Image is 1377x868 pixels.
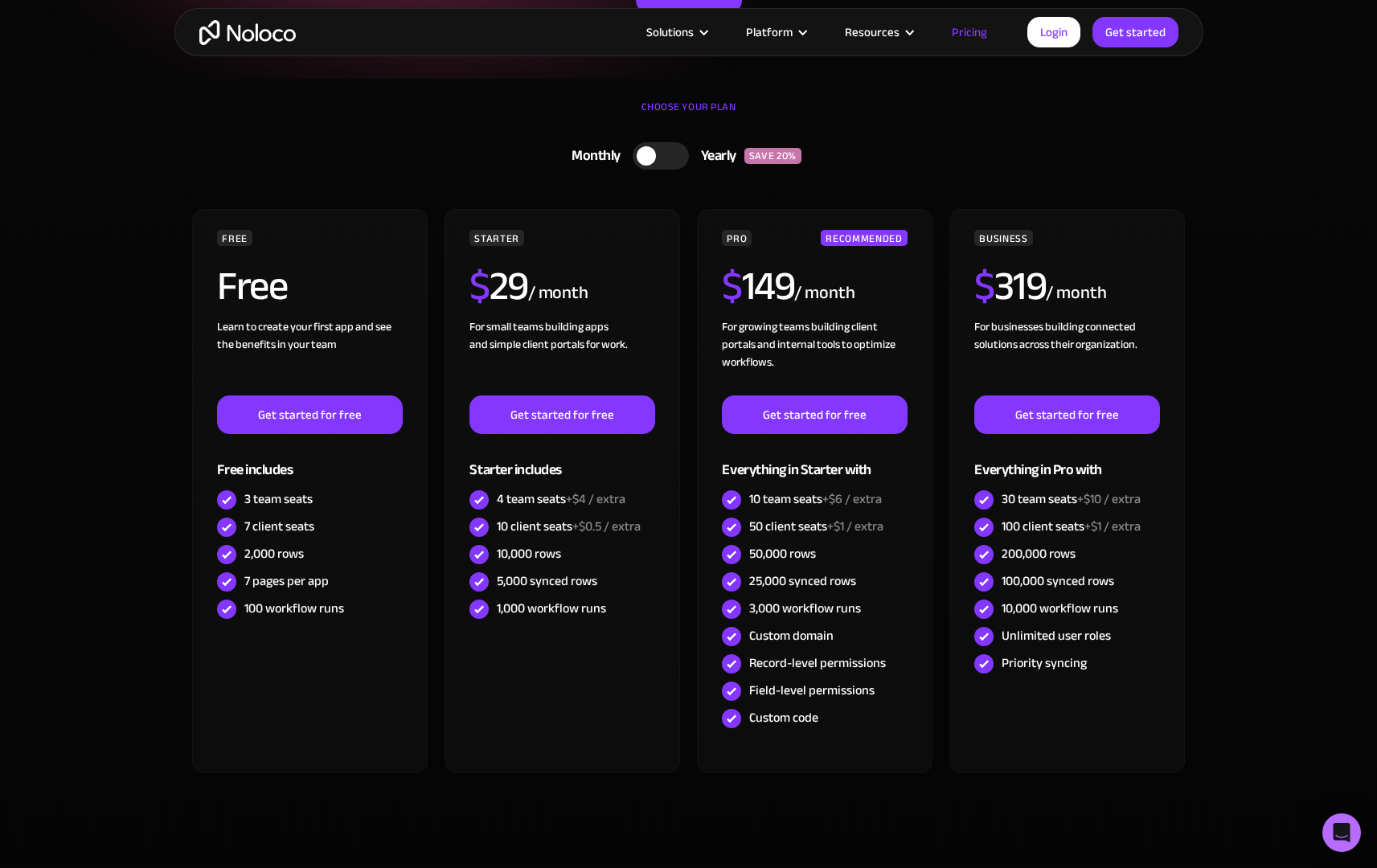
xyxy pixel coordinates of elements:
div: STARTER [469,230,523,246]
h2: 29 [469,266,528,306]
span: +$1 / extra [1084,514,1141,538]
div: Resources [845,22,900,43]
div: 1,000 workflow runs [497,600,606,617]
div: Learn to create your first app and see the benefits in your team ‍ [217,318,402,395]
h2: 319 [974,266,1046,306]
div: Record-level permissions [749,654,886,672]
a: Get started for free [217,395,402,434]
div: 100 workflow runs [244,600,344,617]
div: 7 client seats [244,518,314,535]
div: 30 team seats [1002,490,1141,508]
div: Free includes [217,434,402,486]
div: Solutions [626,22,726,43]
span: $ [469,248,490,324]
div: 200,000 rows [1002,545,1076,563]
div: Open Intercom Messenger [1322,813,1361,852]
div: Field-level permissions [749,682,875,699]
div: Platform [726,22,825,43]
a: home [199,20,296,45]
div: 100,000 synced rows [1002,572,1114,590]
div: 50 client seats [749,518,883,535]
div: For growing teams building client portals and internal tools to optimize workflows. [722,318,907,395]
div: 10 team seats [749,490,882,508]
a: Get started [1092,17,1178,47]
div: 3,000 workflow runs [749,600,861,617]
div: Yearly [689,144,744,168]
div: Starter includes [469,434,654,486]
div: / month [1046,280,1106,306]
div: 25,000 synced rows [749,572,856,590]
div: BUSINESS [974,230,1032,246]
span: $ [974,248,994,324]
div: 100 client seats [1002,518,1141,535]
div: Solutions [646,22,694,43]
div: 7 pages per app [244,572,329,590]
span: +$0.5 / extra [572,514,641,538]
div: 50,000 rows [749,545,816,563]
div: 10,000 rows [497,545,561,563]
div: Monthly [551,144,633,168]
div: 10 client seats [497,518,641,535]
a: Get started for free [974,395,1159,434]
a: Get started for free [722,395,907,434]
span: +$6 / extra [822,487,882,511]
span: +$1 / extra [827,514,883,538]
div: Everything in Starter with [722,434,907,486]
div: 2,000 rows [244,545,304,563]
span: +$10 / extra [1077,487,1141,511]
div: Everything in Pro with [974,434,1159,486]
span: +$4 / extra [566,487,625,511]
div: 3 team seats [244,490,313,508]
div: 5,000 synced rows [497,572,597,590]
div: RECOMMENDED [821,230,907,246]
div: / month [794,280,854,306]
h2: Free [217,266,287,306]
a: Login [1027,17,1080,47]
div: Priority syncing [1002,654,1087,672]
div: Custom domain [749,627,834,645]
div: 4 team seats [497,490,625,508]
div: CHOOSE YOUR PLAN [191,95,1187,135]
div: 10,000 workflow runs [1002,600,1118,617]
div: SAVE 20% [744,148,801,164]
div: For businesses building connected solutions across their organization. ‍ [974,318,1159,395]
span: $ [722,248,742,324]
div: / month [528,280,588,306]
h2: 149 [722,266,794,306]
div: PRO [722,230,752,246]
div: For small teams building apps and simple client portals for work. ‍ [469,318,654,395]
div: Resources [825,22,932,43]
div: FREE [217,230,252,246]
div: Custom code [749,709,818,727]
a: Pricing [932,22,1007,43]
div: Platform [746,22,793,43]
a: Get started for free [469,395,654,434]
div: Unlimited user roles [1002,627,1111,645]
